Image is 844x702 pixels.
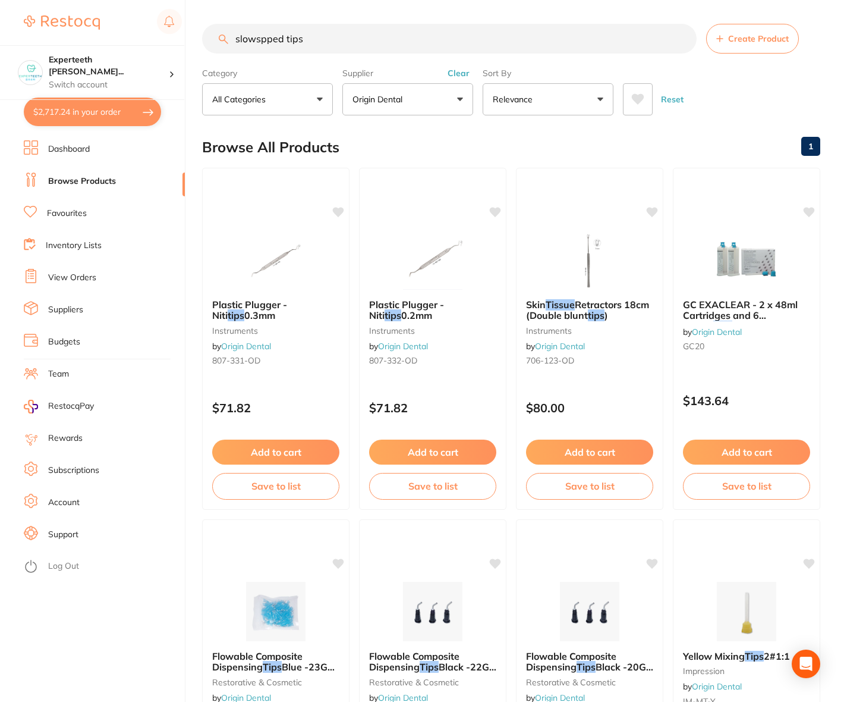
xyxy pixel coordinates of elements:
a: Origin Dental [378,341,428,352]
p: Origin Dental [352,93,407,105]
b: Yellow Mixing Tips 2#1:1 [683,651,810,662]
input: Search Products [202,24,697,54]
img: Flowable Composite Dispensing Tips Blue -23G (100pcs/bag) [237,582,314,641]
em: tips [588,309,604,321]
span: RestocqPay [48,400,94,412]
span: Blue -23G (100pcs/bag) [212,661,335,684]
em: Tips [577,661,596,673]
em: tips [228,309,244,321]
button: Clear [444,68,473,79]
b: Flowable Composite Dispensing Tips Black -22G (100pcs/bag) [369,651,496,673]
span: ) [604,309,608,321]
a: Team [48,368,69,380]
img: RestocqPay [24,400,38,413]
small: instruments [526,326,653,336]
small: restorative & cosmetic [526,678,653,687]
button: Save to list [369,473,496,499]
span: Plastic Plugger - Niti [212,299,287,321]
a: Favourites [47,208,87,220]
span: 2#1:1 [764,650,790,662]
a: Browse Products [48,175,116,187]
span: by [683,327,742,337]
img: Skin Tissue Retractors 18cm (Double blunt tips) [551,230,628,290]
a: Subscriptions [48,465,99,477]
small: instruments [212,326,339,336]
b: Flowable Composite Dispensing Tips Blue -23G (100pcs/bag) [212,651,339,673]
button: Create Product [706,24,799,54]
span: Plastic Plugger - Niti [369,299,444,321]
p: $71.82 [369,401,496,415]
a: Origin Dental [692,327,742,337]
span: Skin [526,299,546,311]
small: restorative & cosmetic [369,678,496,687]
small: instruments [369,326,496,336]
span: by [212,341,271,352]
button: Add to cart [526,440,653,465]
small: restorative & cosmetic [212,678,339,687]
img: Experteeth Eastwood West [18,61,42,84]
button: Save to list [526,473,653,499]
span: Flowable Composite Dispensing [369,650,459,673]
p: $71.82 [212,401,339,415]
p: $80.00 [526,401,653,415]
span: GC EXACLEAR - 2 x 48ml Cartridges and 6 Mixing [683,299,798,333]
img: Flowable Composite Dispensing Tips Black -20G (100pcs/bag) [551,582,628,641]
a: Origin Dental [535,341,585,352]
img: Plastic Plugger - Niti tips 0.2mm [394,230,471,290]
button: All Categories [202,83,333,115]
a: Budgets [48,336,80,348]
span: Black -22G (100pcs/bag) [369,661,496,684]
span: Flowable Composite Dispensing [526,650,616,673]
em: Tips [713,321,732,333]
span: 807-331-OD [212,355,260,366]
small: impression [683,666,810,676]
h2: Browse All Products [202,139,339,156]
span: Black -20G (100pcs/bag) [526,661,653,684]
b: Plastic Plugger - Niti tips 0.3mm [212,299,339,321]
button: Relevance [483,83,613,115]
b: Skin Tissue Retractors 18cm (Double blunt tips) [526,299,653,321]
img: Flowable Composite Dispensing Tips Black -22G (100pcs/bag) [394,582,471,641]
button: Add to cart [212,440,339,465]
span: by [369,341,428,352]
span: by [526,341,585,352]
label: Sort By [483,68,613,79]
span: 0.3mm [244,309,275,321]
img: Yellow Mixing Tips 2#1:1 [708,582,785,641]
span: Yellow Mixing [683,650,745,662]
a: Dashboard [48,143,90,155]
em: Tips [420,661,439,673]
a: View Orders [48,272,96,284]
span: GC20 [683,341,704,352]
button: Add to cart [683,440,810,465]
span: 706-123-OD [526,355,574,366]
a: Log Out [48,560,79,572]
em: Tips [263,661,282,673]
a: Origin Dental [692,681,742,692]
span: Create Product [728,34,789,43]
a: 1 [801,134,820,158]
a: Account [48,497,80,509]
button: Reset [657,83,687,115]
p: All Categories [212,93,270,105]
span: 807-332-OD [369,355,417,366]
a: Suppliers [48,304,83,316]
label: Supplier [342,68,473,79]
p: Relevance [493,93,537,105]
button: Origin Dental [342,83,473,115]
h4: Experteeth Eastwood West [49,54,169,77]
a: Support [48,529,78,541]
em: tips [385,309,401,321]
b: GC EXACLEAR - 2 x 48ml Cartridges and 6 Mixing Tips [683,299,810,321]
p: Switch account [49,79,169,91]
button: $2,717.24 in your order [24,98,161,126]
em: Tips [745,650,764,662]
span: by [683,681,742,692]
span: Flowable Composite Dispensing [212,650,303,673]
label: Category [202,68,333,79]
button: Save to list [683,473,810,499]
a: Restocq Logo [24,9,100,36]
img: GC EXACLEAR - 2 x 48ml Cartridges and 6 Mixing Tips [708,230,785,290]
b: Flowable Composite Dispensing Tips Black -20G (100pcs/bag) [526,651,653,673]
a: RestocqPay [24,400,94,413]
